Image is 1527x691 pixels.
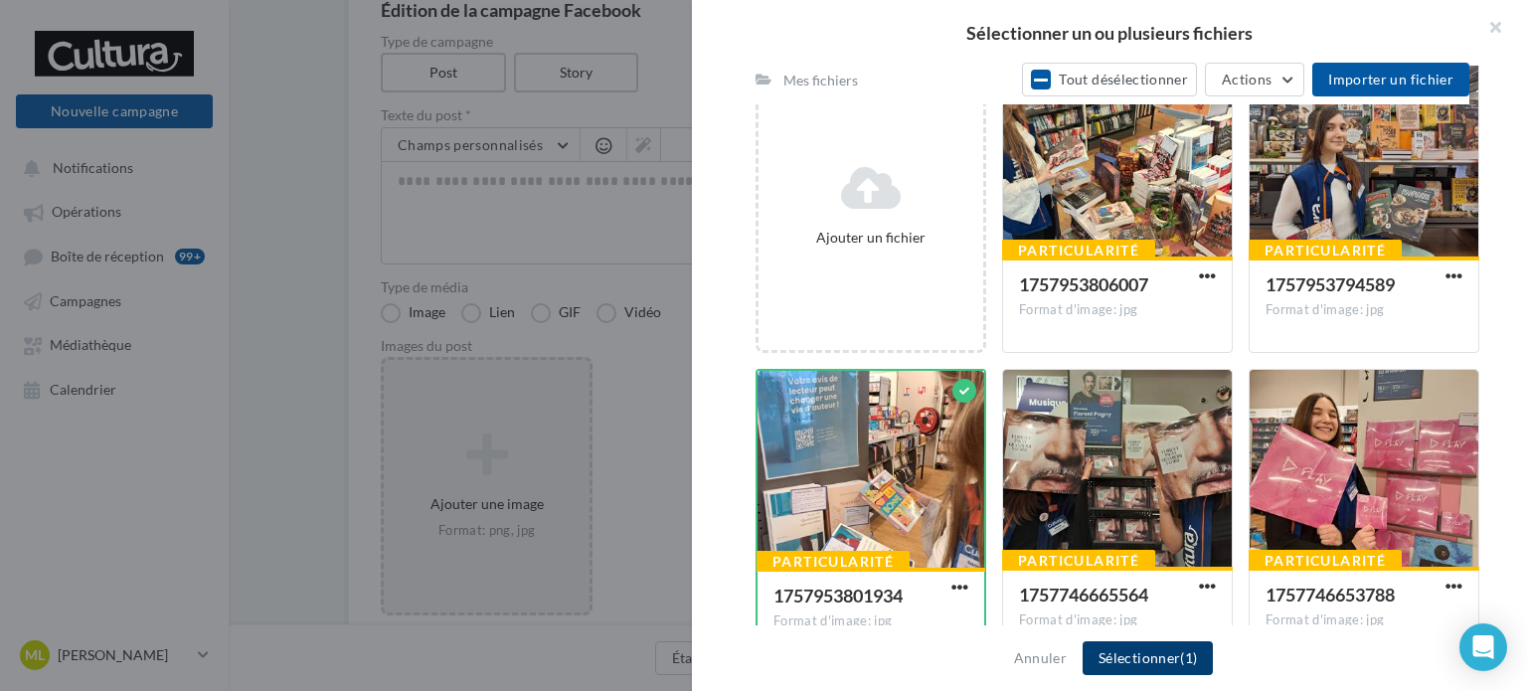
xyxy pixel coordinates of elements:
button: Annuler [1006,646,1075,670]
button: Sélectionner(1) [1083,641,1213,675]
button: Actions [1205,63,1304,96]
div: Format d'image: jpg [773,612,968,630]
span: 1757953806007 [1019,273,1148,295]
div: Mes fichiers [783,71,858,90]
span: 1757953794589 [1266,273,1395,295]
div: Open Intercom Messenger [1459,623,1507,671]
div: Ajouter un fichier [766,228,975,248]
div: Particularité [757,551,910,573]
div: Particularité [1002,550,1155,572]
span: 1757746653788 [1266,584,1395,605]
span: Importer un fichier [1328,71,1453,87]
div: Format d'image: jpg [1019,301,1216,319]
div: Format d'image: jpg [1266,301,1462,319]
span: 1757746665564 [1019,584,1148,605]
div: Format d'image: jpg [1019,611,1216,629]
div: Particularité [1249,550,1402,572]
button: Importer un fichier [1312,63,1469,96]
h2: Sélectionner un ou plusieurs fichiers [724,24,1495,42]
button: Tout désélectionner [1022,63,1197,96]
div: Format d'image: jpg [1266,611,1462,629]
div: Particularité [1002,240,1155,261]
span: Actions [1222,71,1272,87]
div: Particularité [1249,240,1402,261]
span: (1) [1180,649,1197,666]
span: 1757953801934 [773,585,903,606]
